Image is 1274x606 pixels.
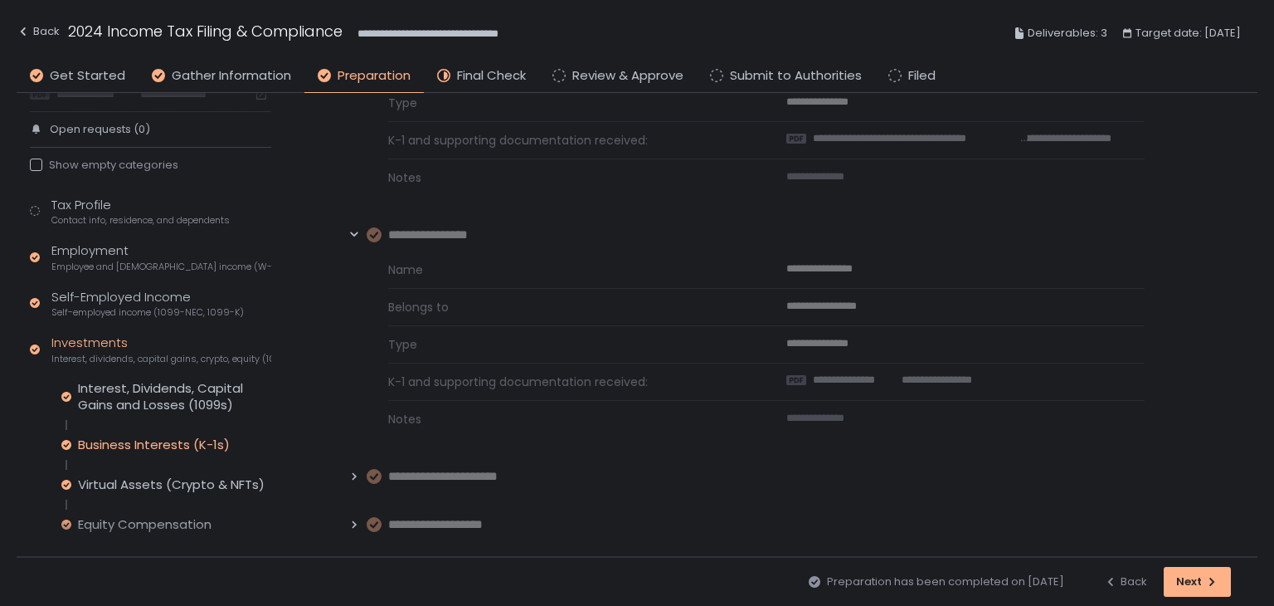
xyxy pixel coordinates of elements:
[78,437,230,453] div: Business Interests (K-1s)
[388,95,746,111] span: Type
[172,66,291,86] span: Gather Information
[730,66,862,86] span: Submit to Authorities
[388,261,746,278] span: Name
[388,411,746,428] span: Notes
[908,66,936,86] span: Filed
[51,214,230,227] span: Contact info, residence, and dependents
[78,516,212,533] div: Equity Compensation
[30,66,271,101] div: Last year's filed returns
[388,299,746,315] span: Belongs to
[827,574,1064,589] span: Preparation has been completed on [DATE]
[51,334,271,365] div: Investments
[388,169,746,186] span: Notes
[78,380,271,413] div: Interest, Dividends, Capital Gains and Losses (1099s)
[51,554,271,585] div: Retirement & Benefits
[78,476,265,493] div: Virtual Assets (Crypto & NFTs)
[1164,567,1231,597] button: Next
[51,242,271,273] div: Employment
[388,132,746,149] span: K-1 and supporting documentation received:
[1028,23,1107,43] span: Deliverables: 3
[1176,574,1218,589] div: Next
[51,261,271,273] span: Employee and [DEMOGRAPHIC_DATA] income (W-2s)
[50,122,150,137] span: Open requests (0)
[572,66,683,86] span: Review & Approve
[388,336,746,353] span: Type
[51,306,244,319] span: Self-employed income (1099-NEC, 1099-K)
[338,66,411,86] span: Preparation
[1104,567,1147,597] button: Back
[1104,574,1147,589] div: Back
[17,20,60,47] button: Back
[17,22,60,42] div: Back
[1135,23,1241,43] span: Target date: [DATE]
[51,353,271,365] span: Interest, dividends, capital gains, crypto, equity (1099s, K-1s)
[388,374,746,390] span: K-1 and supporting documentation received:
[457,66,526,86] span: Final Check
[68,20,343,42] h1: 2024 Income Tax Filing & Compliance
[51,196,230,227] div: Tax Profile
[51,288,244,320] div: Self-Employed Income
[50,66,125,86] span: Get Started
